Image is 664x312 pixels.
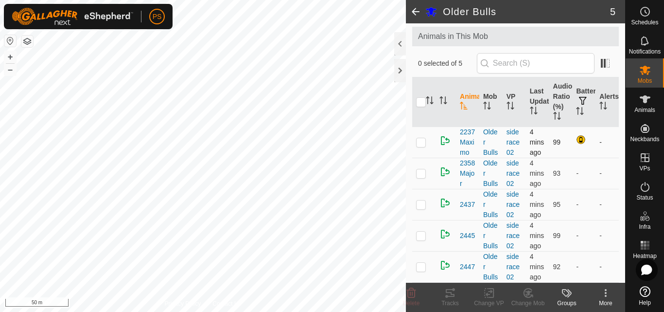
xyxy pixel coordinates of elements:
p-sorticon: Activate to sort [507,103,514,111]
td: - [595,158,619,189]
div: Older Bulls [483,189,499,220]
th: Mob [479,77,503,127]
div: Groups [547,299,586,308]
a: side race 02 [507,128,520,156]
span: 20 Aug 2025, 2:05 am [530,159,544,187]
div: Tracks [431,299,470,308]
img: returning on [439,166,451,178]
span: Schedules [631,19,658,25]
img: Gallagher Logo [12,8,133,25]
div: Older Bulls [483,158,499,189]
span: Delete [403,300,420,307]
div: Older Bulls [483,127,499,158]
a: Privacy Policy [165,299,201,308]
span: Heatmap [633,253,657,259]
p-sorticon: Activate to sort [576,109,584,116]
span: Infra [639,224,650,230]
a: side race 02 [507,190,520,219]
span: 2237Maximo [460,127,475,158]
th: Last Updated [526,77,549,127]
img: returning on [439,197,451,209]
a: side race 02 [507,253,520,281]
p-sorticon: Activate to sort [599,103,607,111]
h2: Older Bulls [443,6,610,18]
td: - [572,220,595,251]
img: returning on [439,259,451,271]
button: – [4,64,16,75]
span: 99 [553,138,561,146]
p-sorticon: Activate to sort [460,103,468,111]
div: Older Bulls [483,252,499,282]
span: VPs [639,165,650,171]
td: - [572,189,595,220]
p-sorticon: Activate to sort [483,103,491,111]
input: Search (S) [477,53,594,73]
span: 92 [553,263,561,271]
span: 20 Aug 2025, 2:05 am [530,253,544,281]
span: 2445 [460,231,475,241]
span: Mobs [638,78,652,84]
span: 93 [553,169,561,177]
td: - [595,189,619,220]
td: - [572,158,595,189]
span: Animals in This Mob [418,31,613,42]
span: 20 Aug 2025, 2:05 am [530,190,544,219]
span: 20 Aug 2025, 2:05 am [530,128,544,156]
span: 20 Aug 2025, 2:05 am [530,221,544,250]
th: Battery [572,77,595,127]
div: Older Bulls [483,220,499,251]
p-sorticon: Activate to sort [553,113,561,121]
div: Change Mob [508,299,547,308]
span: Animals [634,107,655,113]
img: returning on [439,228,451,240]
span: Status [636,195,653,201]
p-sorticon: Activate to sort [530,108,538,116]
span: Neckbands [630,136,659,142]
button: Map Layers [21,36,33,47]
td: - [572,251,595,282]
span: 0 selected of 5 [418,58,477,69]
span: 2358Major [460,158,475,189]
img: returning on [439,135,451,147]
span: Notifications [629,49,661,55]
span: 5 [610,4,615,19]
button: + [4,51,16,63]
p-sorticon: Activate to sort [439,98,447,106]
div: More [586,299,625,308]
div: Change VP [470,299,508,308]
a: Help [626,282,664,310]
td: - [595,220,619,251]
th: VP [503,77,526,127]
span: 2447 [460,262,475,272]
span: Help [639,300,651,306]
span: 95 [553,201,561,208]
span: 2437 [460,200,475,210]
p-sorticon: Activate to sort [426,98,434,106]
span: PS [153,12,162,22]
a: Contact Us [212,299,241,308]
span: 99 [553,232,561,239]
td: - [595,251,619,282]
th: Audio Ratio (%) [549,77,573,127]
a: side race 02 [507,159,520,187]
th: Animal [456,77,479,127]
td: - [595,127,619,158]
button: Reset Map [4,35,16,47]
th: Alerts [595,77,619,127]
a: side race 02 [507,221,520,250]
